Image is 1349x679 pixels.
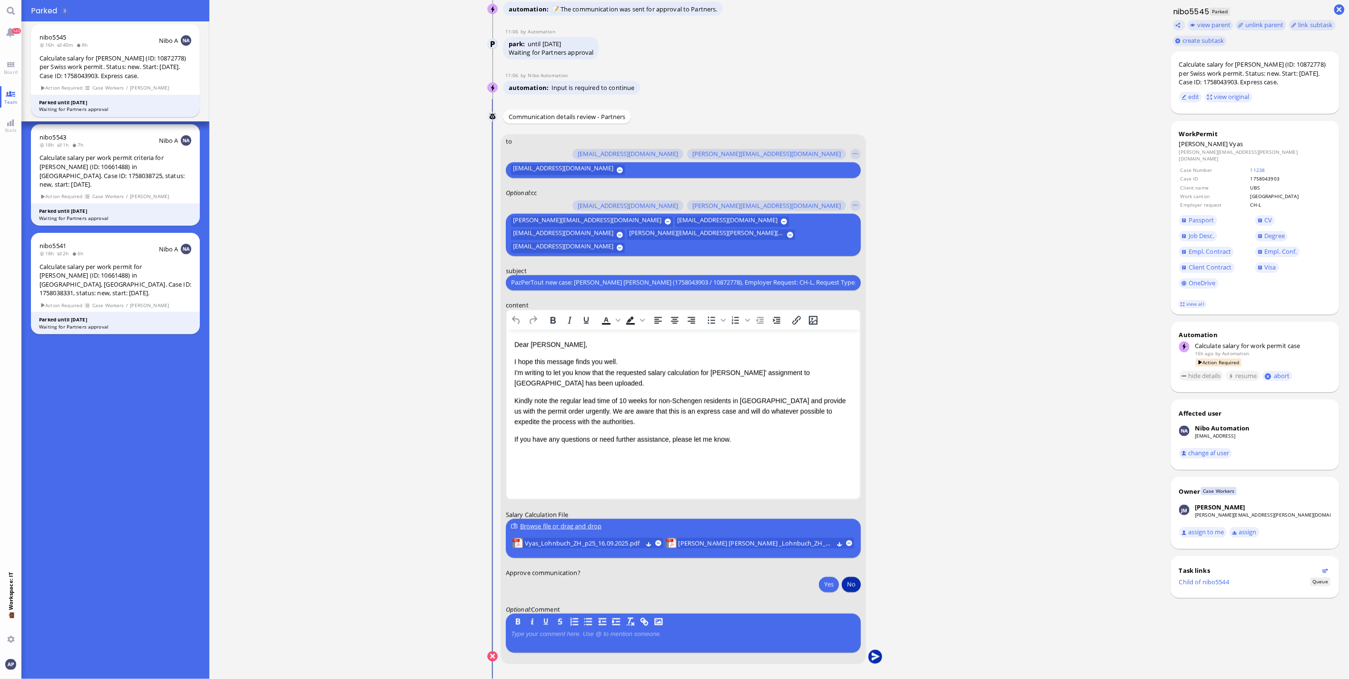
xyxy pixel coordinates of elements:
[1179,130,1331,138] div: WorkPermit
[39,33,66,41] a: nibo5545
[1265,247,1297,256] span: Empl. Conf.
[509,5,551,13] span: automation
[531,189,537,197] span: cc
[1201,487,1237,495] span: Case Workers
[1189,247,1231,256] span: Empl. Contract
[63,7,66,14] span: 3
[1179,487,1201,496] div: Owner
[679,538,833,549] span: [PERSON_NAME] [PERSON_NAME] _Lohnbuch_ZH_10.2025.pdf
[1255,247,1300,257] a: Empl. Conf.
[57,41,76,48] span: 40m
[487,651,498,662] button: Cancel
[159,136,178,145] span: Nibo A
[72,141,87,148] span: 7h
[1196,359,1242,367] span: Action Required
[531,605,560,614] span: Comment
[1265,231,1285,240] span: Degree
[130,301,169,310] span: [PERSON_NAME]
[1179,371,1224,381] button: hide details
[1262,371,1292,381] button: abort
[646,540,652,546] button: Download Vyas_Lohnbuch_ZH_p25_16.09.2025.pdf
[1180,192,1249,200] td: Work canton
[525,538,642,549] span: Vyas_Lohnbuch_ZH_p25_16.09.2025.pdf
[629,230,784,240] span: [PERSON_NAME][EMAIL_ADDRESS][PERSON_NAME][DOMAIN_NAME]
[1179,149,1331,162] dd: [PERSON_NAME][EMAIL_ADDRESS][PERSON_NAME][DOMAIN_NAME]
[752,313,768,327] button: Decrease indent
[31,5,60,16] span: Parked
[513,230,613,240] span: [EMAIL_ADDRESS][DOMAIN_NAME]
[39,250,57,257] span: 18h
[2,99,20,105] span: Team
[1179,247,1234,257] a: Empl. Contract
[505,28,521,35] span: 11:06
[1180,201,1249,209] td: Employer request
[687,200,846,211] button: [PERSON_NAME][EMAIL_ADDRESS][DOMAIN_NAME]
[1222,350,1250,357] span: automation@bluelakelegal.com
[39,316,192,323] div: Parked until [DATE]
[1215,350,1221,357] span: by
[2,127,19,133] span: Stats
[650,313,666,327] button: Align left
[1179,426,1190,436] img: Nibo Automation
[513,243,613,253] span: [EMAIL_ADDRESS][DOMAIN_NAME]
[1250,201,1330,209] td: CH-L
[511,243,625,253] button: [EMAIL_ADDRESS][DOMAIN_NAME]
[506,605,530,614] span: Optional
[521,72,528,79] span: by
[57,250,72,257] span: 2h
[545,313,561,327] button: Bold
[1195,424,1250,432] div: Nibo Automation
[1180,166,1249,174] td: Case Number
[1179,300,1206,308] a: view all
[126,84,128,92] span: /
[509,83,551,92] span: automation
[768,313,785,327] button: Increase indent
[57,141,72,148] span: 1h
[1179,578,1229,586] a: Child of nibo5544
[692,150,841,158] span: [PERSON_NAME][EMAIL_ADDRESS][DOMAIN_NAME]
[7,610,14,632] span: 💼 Workspace: IT
[1180,175,1249,182] td: Case ID
[1195,503,1245,511] div: [PERSON_NAME]
[628,230,796,240] button: [PERSON_NAME][EMAIL_ADDRESS][PERSON_NAME][DOMAIN_NAME]
[1251,167,1265,173] a: 11238
[505,72,521,79] span: 11:06
[513,165,613,175] span: [EMAIL_ADDRESS][DOMAIN_NAME]
[1226,371,1260,381] button: resume
[92,84,124,92] span: Case Workers
[1255,231,1288,241] a: Degree
[687,149,846,160] button: [PERSON_NAME][EMAIL_ADDRESS][DOMAIN_NAME]
[1195,432,1236,439] a: [EMAIL_ADDRESS]
[39,262,191,298] div: Calculate salary per work permit for [PERSON_NAME] (ID: 10661488) in [GEOGRAPHIC_DATA], [GEOGRAPH...
[488,4,498,15] img: Nibo Automation
[1205,92,1252,102] button: view original
[703,313,727,327] div: Bullet list
[666,538,854,549] lob-view: VYAS Parul Prafull _Lohnbuch_ZH_10.2025.pdf
[40,301,83,310] span: Action Required
[39,141,57,148] span: 18h
[76,41,91,48] span: 8h
[130,192,169,200] span: [PERSON_NAME]
[181,135,191,146] img: NA
[622,313,646,327] div: Background color Black
[676,216,789,227] button: [EMAIL_ADDRESS][DOMAIN_NAME]
[847,540,853,546] button: remove
[528,40,541,48] span: until
[512,538,663,549] lob-view: Vyas_Lohnbuch_ZH_p25_16.09.2025.pdf
[512,538,523,549] img: Vyas_Lohnbuch_ZH_p25_16.09.2025.pdf
[679,538,833,549] a: View VYAS Parul Prafull _Lohnbuch_ZH_10.2025.pdf
[528,72,568,79] span: automation@nibo.ai
[511,521,856,531] div: Browse file or drag and drop
[39,54,191,80] div: Calculate salary for [PERSON_NAME] (ID: 10872778) per Swiss work permit. Status: new. Start: [DAT...
[506,568,581,577] span: Approve communication?
[1250,184,1330,191] td: UBS
[1179,330,1331,339] div: Automation
[541,617,551,627] button: U
[506,189,530,197] span: Optional
[1236,20,1286,30] button: unlink parent
[551,5,718,13] span: 📝 The communication was sent for approval to Partners.
[842,577,861,592] button: No
[667,313,683,327] button: Align center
